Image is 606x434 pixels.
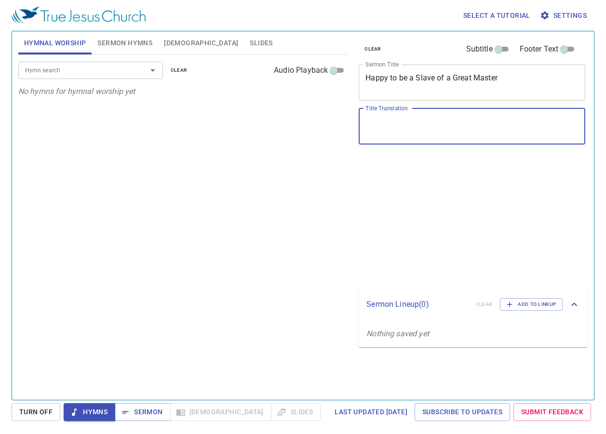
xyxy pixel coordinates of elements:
button: Turn Off [12,403,60,421]
span: clear [364,45,381,53]
button: Select a tutorial [459,7,534,25]
iframe: from-child [355,155,541,285]
span: Settings [542,10,587,22]
a: Submit Feedback [513,403,591,421]
span: clear [171,66,188,75]
span: Sermon [122,406,162,418]
button: Settings [538,7,591,25]
button: Sermon [115,403,170,421]
span: Turn Off [19,406,53,418]
button: Open [146,64,160,77]
button: Add to Lineup [500,298,563,311]
button: clear [165,65,193,76]
i: Nothing saved yet [366,329,429,338]
span: Subtitle [466,43,493,55]
span: Submit Feedback [521,406,583,418]
span: Subscribe to Updates [422,406,502,418]
div: Sermon Lineup(0)clearAdd to Lineup [359,289,588,320]
button: clear [359,43,387,55]
img: True Jesus Church [12,7,146,24]
a: Subscribe to Updates [415,403,510,421]
textarea: Happy to be a Slave of a Great Master [365,73,579,92]
i: No hymns for hymnal worship yet [18,87,135,96]
span: Select a tutorial [463,10,530,22]
span: Sermon Hymns [97,37,152,49]
span: Add to Lineup [506,300,556,309]
span: Footer Text [520,43,559,55]
a: Last updated [DATE] [331,403,411,421]
button: Hymns [64,403,115,421]
p: Sermon Lineup ( 0 ) [366,299,468,310]
span: Audio Playback [274,65,328,76]
span: Hymnal Worship [24,37,86,49]
span: [DEMOGRAPHIC_DATA] [164,37,238,49]
span: Last updated [DATE] [335,406,407,418]
span: Hymns [71,406,108,418]
span: Slides [250,37,272,49]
